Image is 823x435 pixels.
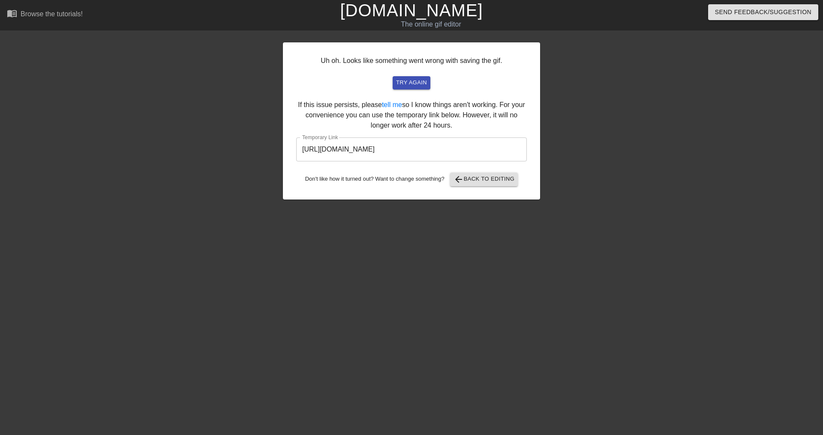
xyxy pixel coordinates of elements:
[393,76,430,89] button: try again
[715,7,811,18] span: Send Feedback/Suggestion
[396,78,427,88] span: try again
[7,8,83,21] a: Browse the tutorials!
[454,174,464,185] span: arrow_back
[340,1,483,20] a: [DOMAIN_NAME]
[283,42,540,200] div: Uh oh. Looks like something went wrong with saving the gif. If this issue persists, please so I k...
[450,173,518,186] button: Back to Editing
[296,137,527,161] input: bare
[7,8,17,18] span: menu_book
[279,19,583,30] div: The online gif editor
[454,174,515,185] span: Back to Editing
[296,173,527,186] div: Don't like how it turned out? Want to change something?
[708,4,818,20] button: Send Feedback/Suggestion
[382,101,402,108] a: tell me
[21,10,83,18] div: Browse the tutorials!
